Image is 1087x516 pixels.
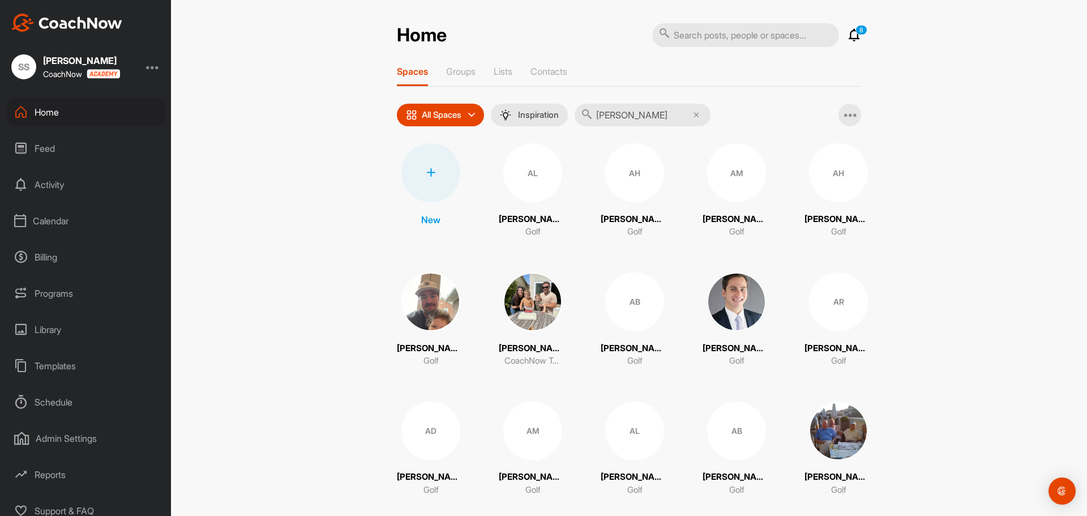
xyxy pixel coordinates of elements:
p: [PERSON_NAME] [703,213,771,226]
a: AL[PERSON_NAME]Golf [499,143,567,238]
p: Inspiration [518,110,559,120]
p: [PERSON_NAME] [601,471,669,484]
p: Contacts [530,66,567,77]
div: Home [6,98,166,126]
div: Billing [6,243,166,271]
p: [PERSON_NAME] [804,342,872,355]
div: Calendar [6,207,166,235]
a: AB[PERSON_NAME]Golf [601,272,669,368]
img: square_c54bb0e8321312cd5f0d852ded9ab271.jpg [707,272,766,331]
p: Golf [729,225,744,238]
div: Library [6,315,166,344]
p: Groups [446,66,476,77]
a: [PERSON_NAME]Golf [703,272,771,368]
p: Golf [627,225,643,238]
div: Reports [6,460,166,489]
div: Feed [6,134,166,163]
img: square_9f8e8765bf8c473daba4df9c55ed63e7.jpg [809,402,868,460]
div: AH [809,143,868,202]
div: [PERSON_NAME] [43,56,120,65]
p: [PERSON_NAME] App [397,342,465,355]
div: AH [605,143,664,202]
p: Golf [627,484,643,497]
div: AM [707,143,766,202]
div: Templates [6,352,166,380]
a: AH[PERSON_NAME]Golf [804,143,872,238]
h2: Home [397,24,447,46]
p: Golf [525,225,541,238]
p: Golf [831,225,846,238]
div: Schedule [6,388,166,416]
div: AD [401,402,460,460]
p: Golf [627,355,643,368]
div: Admin Settings [6,424,166,453]
div: AB [605,272,664,331]
div: AM [503,402,562,460]
p: [PERSON_NAME] [397,471,465,484]
p: Golf [729,484,744,497]
p: [PERSON_NAME] [703,471,771,484]
img: CoachNow acadmey [87,69,120,79]
div: CoachNow [43,69,120,79]
p: Golf [525,484,541,497]
p: [PERSON_NAME] [601,342,669,355]
p: [PERSON_NAME] [601,213,669,226]
p: 8 [855,25,867,35]
a: [PERSON_NAME] at CoachNowCoachNow Team [499,272,567,368]
p: CoachNow Team [504,355,561,368]
a: AM[PERSON_NAME]Golf [499,402,567,497]
a: [PERSON_NAME]Golf [804,402,872,497]
p: [PERSON_NAME] [499,471,567,484]
div: Activity [6,170,166,199]
p: [PERSON_NAME] [499,213,567,226]
img: menuIcon [500,109,511,121]
p: Golf [831,484,846,497]
a: AM[PERSON_NAME]Golf [703,143,771,238]
p: [PERSON_NAME] [804,213,872,226]
div: AB [707,402,766,460]
a: AB[PERSON_NAME]Golf [703,402,771,497]
a: AL[PERSON_NAME]Golf [601,402,669,497]
img: icon [406,109,417,121]
p: Golf [831,355,846,368]
p: Golf [423,484,439,497]
img: CoachNow [11,14,122,32]
input: Search posts, people or spaces... [652,23,839,47]
div: SS [11,54,36,79]
div: AL [503,143,562,202]
a: [PERSON_NAME] AppGolf [397,272,465,368]
p: [PERSON_NAME] [703,342,771,355]
div: AL [605,402,664,460]
input: Search... [575,104,711,126]
p: [PERSON_NAME] at CoachNow [499,342,567,355]
p: Golf [423,355,439,368]
p: All Spaces [422,110,461,120]
a: AH[PERSON_NAME]Golf [601,143,669,238]
div: AR [809,272,868,331]
div: Open Intercom Messenger [1049,477,1076,505]
p: Spaces [397,66,428,77]
p: [PERSON_NAME] [804,471,872,484]
div: Programs [6,279,166,308]
p: Lists [494,66,512,77]
img: square_f2de32b707e2363370835d848dda4cd6.jpg [401,272,460,331]
p: Golf [729,355,744,368]
p: New [421,213,440,227]
img: square_84417cfe2ddda32c444fbe7f80486063.jpg [503,272,562,331]
a: AR[PERSON_NAME]Golf [804,272,872,368]
a: AD[PERSON_NAME]Golf [397,402,465,497]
